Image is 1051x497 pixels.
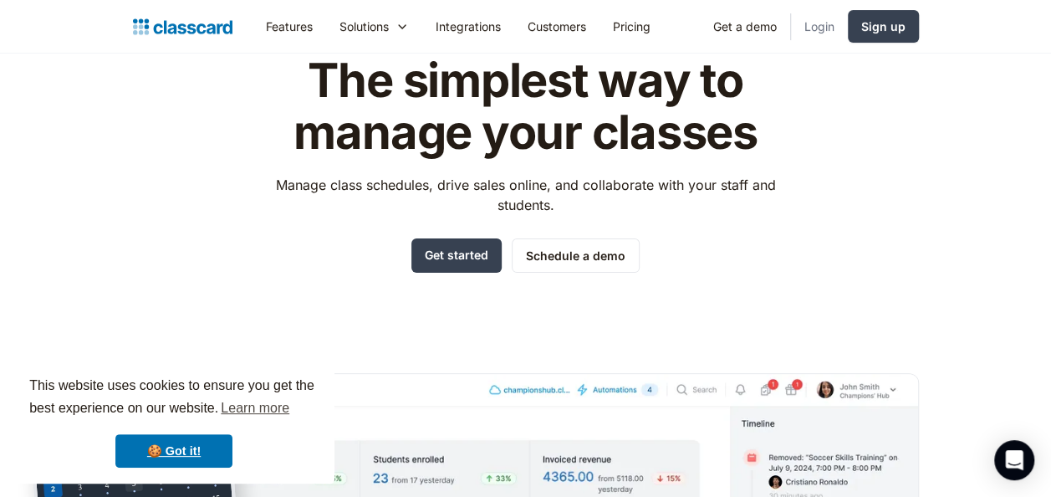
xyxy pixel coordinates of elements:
div: Solutions [339,18,389,35]
a: Schedule a demo [512,238,640,273]
span: This website uses cookies to ensure you get the best experience on our website. [29,376,319,421]
div: cookieconsent [13,360,334,484]
h1: The simplest way to manage your classes [260,55,791,158]
a: Integrations [422,8,514,45]
a: Customers [514,8,599,45]
a: Get started [411,238,502,273]
a: Features [253,8,326,45]
a: Get a demo [700,8,790,45]
a: Login [791,8,848,45]
p: Manage class schedules, drive sales online, and collaborate with your staff and students. [260,175,791,215]
div: Solutions [326,8,422,45]
a: learn more about cookies [218,396,292,421]
a: Pricing [599,8,664,45]
a: dismiss cookie message [115,434,232,468]
a: home [133,15,232,38]
div: Open Intercom Messenger [994,440,1034,480]
div: Sign up [861,18,906,35]
a: Sign up [848,10,919,43]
